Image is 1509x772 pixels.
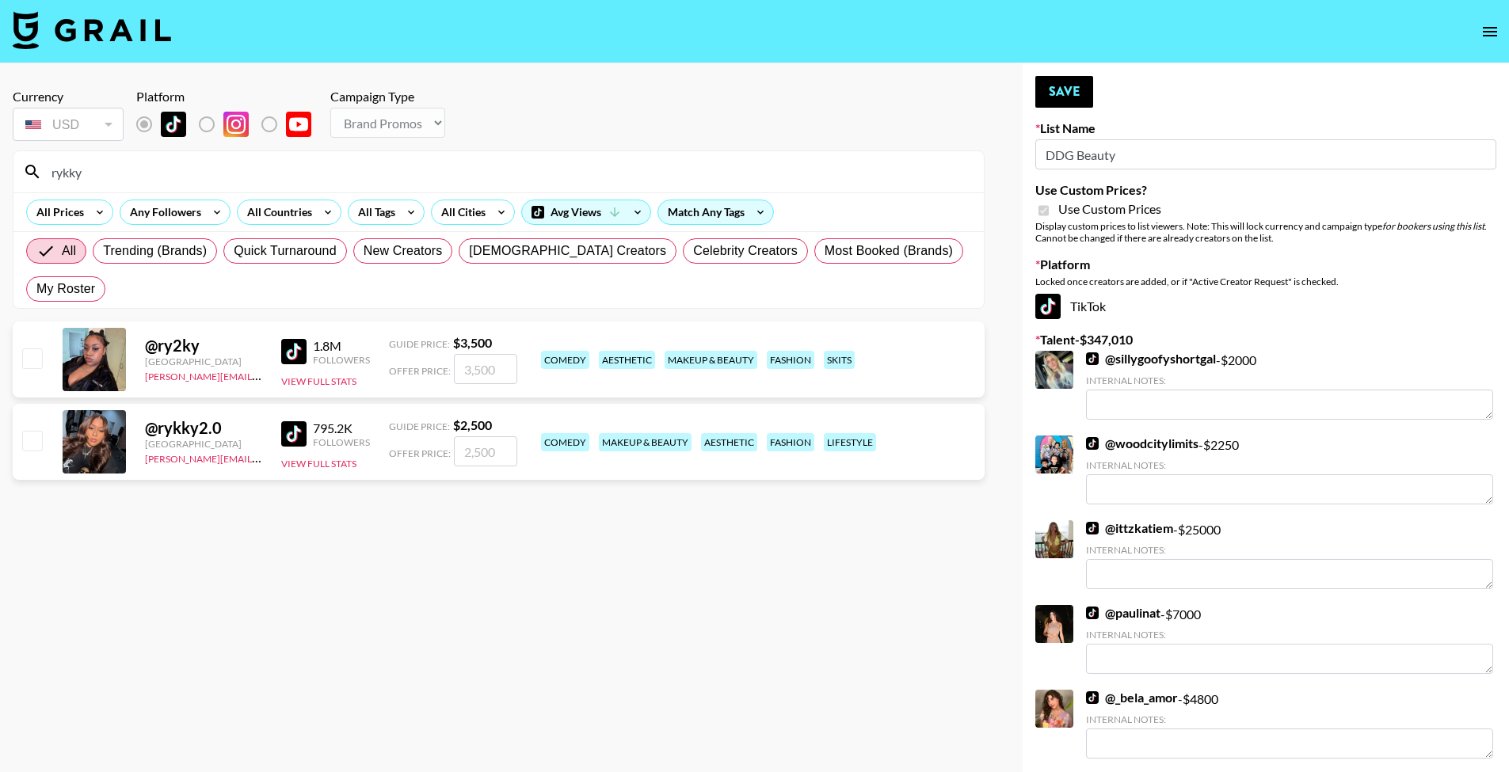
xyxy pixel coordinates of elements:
em: for bookers using this list [1382,220,1484,232]
span: Guide Price: [389,338,450,350]
div: [GEOGRAPHIC_DATA] [145,438,262,450]
div: USD [16,111,120,139]
img: TikTok [1086,437,1099,450]
a: @paulinat [1086,605,1160,621]
img: TikTok [161,112,186,137]
div: Any Followers [120,200,204,224]
button: View Full Stats [281,375,356,387]
div: All Prices [27,200,87,224]
button: View Full Stats [281,458,356,470]
span: Quick Turnaround [234,241,337,261]
a: @_bela_amor [1086,690,1178,705]
a: [PERSON_NAME][EMAIL_ADDRESS][DOMAIN_NAME] [145,367,379,382]
div: TikTok [1035,294,1496,319]
div: List locked to TikTok. [136,108,324,141]
div: - $ 25000 [1086,520,1493,589]
div: Followers [313,436,370,448]
span: New Creators [364,241,443,261]
span: [DEMOGRAPHIC_DATA] Creators [469,241,666,261]
div: Internal Notes: [1086,713,1493,725]
button: open drawer [1474,16,1506,48]
div: @ ry2ky [145,336,262,356]
div: All Countries [238,200,315,224]
img: TikTok [1086,352,1099,365]
input: Search by User Name [42,159,974,184]
strong: $ 3,500 [453,335,492,350]
span: Trending (Brands) [103,241,207,261]
a: @ittzkatiem [1086,520,1173,536]
div: Internal Notes: [1086,375,1493,386]
img: TikTok [1035,294,1061,319]
div: - $ 4800 [1086,690,1493,759]
label: List Name [1035,120,1496,136]
div: Display custom prices to list viewers. Note: This will lock currency and campaign type . Cannot b... [1035,220,1496,244]
label: Use Custom Prices? [1035,182,1496,198]
span: Offer Price: [389,447,451,459]
span: My Roster [36,280,95,299]
img: TikTok [1086,691,1099,704]
span: Most Booked (Brands) [825,241,953,261]
div: Internal Notes: [1086,459,1493,471]
div: aesthetic [599,351,655,369]
input: 3,500 [454,354,517,384]
img: YouTube [286,112,311,137]
span: Offer Price: [389,365,451,377]
div: All Cities [432,200,489,224]
div: fashion [767,351,814,369]
label: Platform [1035,257,1496,272]
div: Followers [313,354,370,366]
img: TikTok [1086,607,1099,619]
img: Grail Talent [13,11,171,49]
img: TikTok [281,421,307,447]
div: Currency [13,89,124,105]
a: @sillygoofyshortgal [1086,351,1216,367]
div: comedy [541,351,589,369]
div: makeup & beauty [665,351,757,369]
input: 2,500 [454,436,517,466]
div: makeup & beauty [599,433,692,451]
span: Use Custom Prices [1058,201,1161,217]
div: Locked once creators are added, or if "Active Creator Request" is checked. [1035,276,1496,287]
span: Guide Price: [389,420,450,432]
div: Currency is locked to USD [13,105,124,144]
div: Campaign Type [330,89,445,105]
div: All Tags [349,200,398,224]
img: TikTok [1086,522,1099,534]
a: [PERSON_NAME][EMAIL_ADDRESS][DOMAIN_NAME] [145,450,379,465]
div: - $ 2250 [1086,435,1493,504]
button: Save [1035,76,1093,108]
div: 1.8M [313,338,370,354]
img: Instagram [223,112,249,137]
div: 795.2K [313,420,370,436]
div: aesthetic [701,433,757,451]
div: Platform [136,89,324,105]
div: @ rykky2.0 [145,418,262,438]
div: skits [824,351,855,369]
div: - $ 7000 [1086,605,1493,674]
span: Celebrity Creators [693,241,798,261]
div: Avg Views [522,200,650,224]
div: Match Any Tags [658,200,773,224]
div: comedy [541,433,589,451]
div: - $ 2000 [1086,351,1493,420]
div: Internal Notes: [1086,629,1493,641]
span: All [62,241,76,261]
a: @woodcitylimits [1086,435,1198,451]
label: Talent - $ 347,010 [1035,332,1496,348]
div: Internal Notes: [1086,544,1493,556]
img: TikTok [281,339,307,364]
strong: $ 2,500 [453,417,492,432]
div: lifestyle [824,433,876,451]
div: [GEOGRAPHIC_DATA] [145,356,262,367]
div: fashion [767,433,814,451]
